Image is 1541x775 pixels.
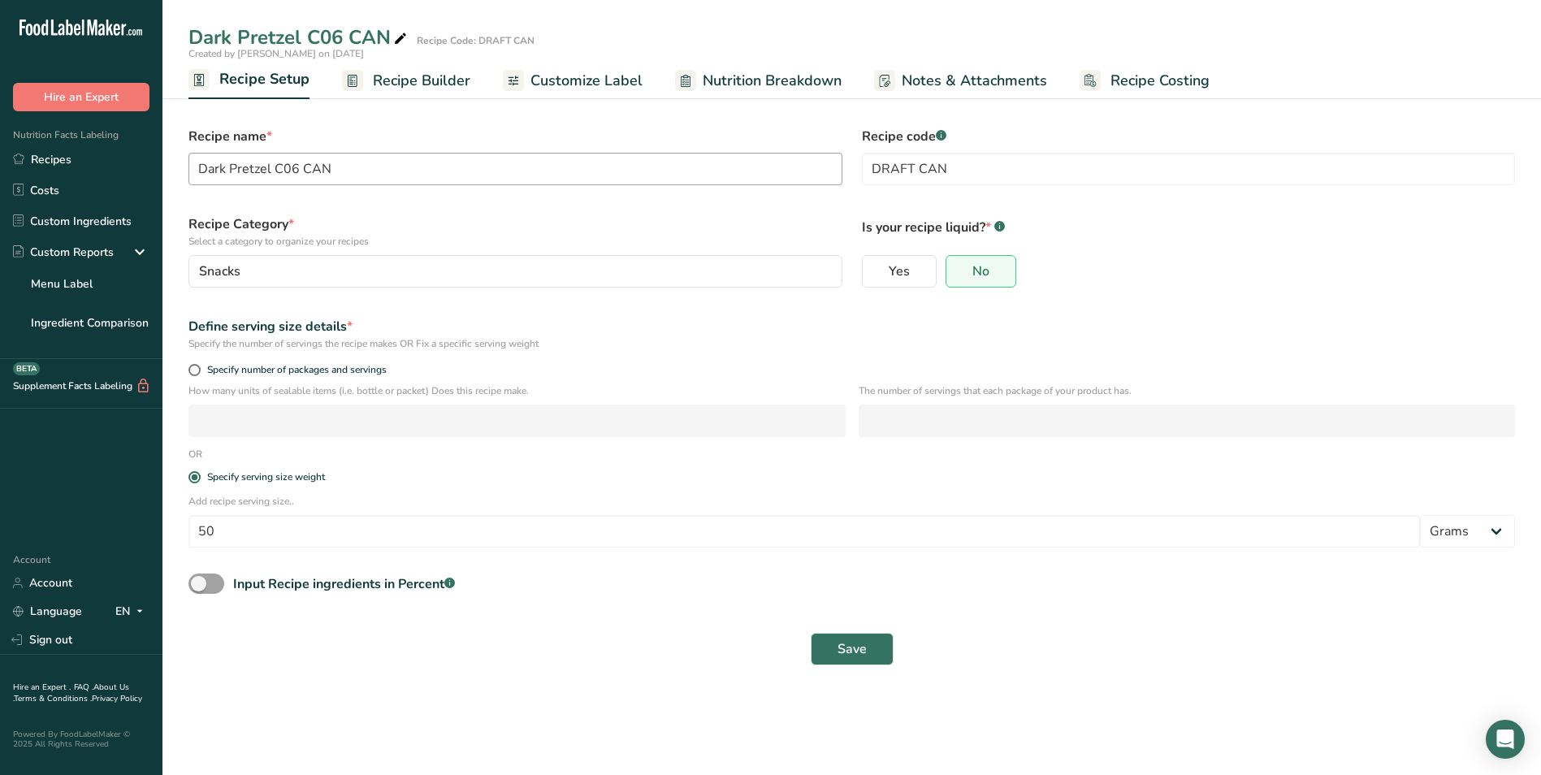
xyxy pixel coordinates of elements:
[188,23,410,52] div: Dark Pretzel C06 CAN
[811,633,894,665] button: Save
[13,682,71,693] a: Hire an Expert .
[188,127,842,146] label: Recipe name
[188,317,1515,336] div: Define serving size details
[188,47,364,60] span: Created by [PERSON_NAME] on [DATE]
[74,682,93,693] a: FAQ .
[188,61,309,100] a: Recipe Setup
[1110,70,1210,92] span: Recipe Costing
[417,33,535,48] div: Recipe Code: DRAFT CAN
[889,263,910,279] span: Yes
[874,63,1047,99] a: Notes & Attachments
[862,153,1516,185] input: Type your recipe code here
[188,383,846,398] p: How many units of sealable items (i.e. bottle or packet) Does this recipe make.
[115,602,149,621] div: EN
[201,364,387,376] span: Specify number of packages and servings
[219,68,309,90] span: Recipe Setup
[188,494,1515,509] p: Add recipe serving size..
[675,63,842,99] a: Nutrition Breakdown
[530,70,643,92] span: Customize Label
[1486,720,1525,759] div: Open Intercom Messenger
[207,471,325,483] div: Specify serving size weight
[233,574,455,594] div: Input Recipe ingredients in Percent
[14,693,92,704] a: Terms & Conditions .
[13,597,82,626] a: Language
[179,447,212,461] div: OR
[373,70,470,92] span: Recipe Builder
[838,639,867,659] span: Save
[862,214,1516,237] p: Is your recipe liquid?
[503,63,643,99] a: Customize Label
[188,214,842,249] label: Recipe Category
[13,362,40,375] div: BETA
[92,693,142,704] a: Privacy Policy
[342,63,470,99] a: Recipe Builder
[13,682,129,704] a: About Us .
[972,263,989,279] span: No
[13,83,149,111] button: Hire an Expert
[902,70,1047,92] span: Notes & Attachments
[188,336,1515,351] div: Specify the number of servings the recipe makes OR Fix a specific serving weight
[188,515,1420,548] input: Type your serving size here
[188,153,842,185] input: Type your recipe name here
[188,255,842,288] button: Snacks
[13,244,114,261] div: Custom Reports
[188,234,842,249] p: Select a category to organize your recipes
[1080,63,1210,99] a: Recipe Costing
[199,262,240,281] span: Snacks
[859,383,1516,398] p: The number of servings that each package of your product has.
[703,70,842,92] span: Nutrition Breakdown
[13,730,149,749] div: Powered By FoodLabelMaker © 2025 All Rights Reserved
[862,127,1516,146] label: Recipe code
